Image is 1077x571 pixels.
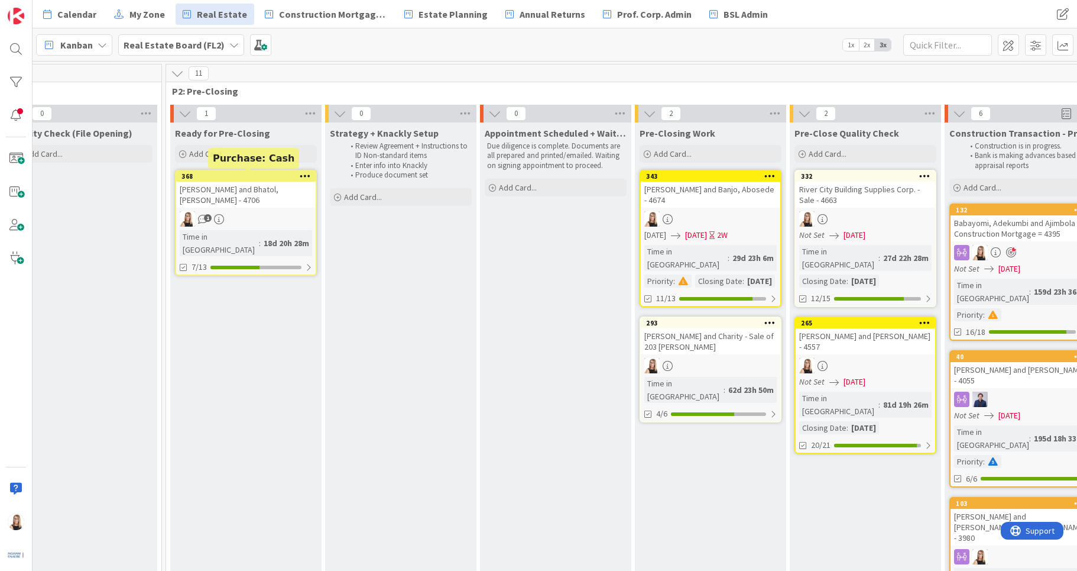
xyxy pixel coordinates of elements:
a: 293[PERSON_NAME] and Charity - Sale of 203 [PERSON_NAME]DBTime in [GEOGRAPHIC_DATA]:62d 23h 50m4/6 [640,317,781,422]
li: Review Agreement + Instructions to ID Non-standard items [344,141,470,161]
div: Time in [GEOGRAPHIC_DATA] [954,279,1029,305]
div: Priority [954,308,983,321]
span: Annual Returns [520,7,585,21]
div: 293[PERSON_NAME] and Charity - Sale of 203 [PERSON_NAME] [641,318,780,354]
div: 368 [176,171,316,182]
img: Visit kanbanzone.com [8,8,24,24]
img: DB [972,245,988,260]
p: Due diligence is complete. Documents are all prepared and printed/emailed. Waiting on signing app... [487,141,624,170]
li: Enter info into Knackly [344,161,470,170]
img: DB [644,358,660,373]
span: Add Card... [499,182,537,193]
div: Time in [GEOGRAPHIC_DATA] [644,245,728,271]
i: Not Set [799,230,825,240]
div: Time in [GEOGRAPHIC_DATA] [954,425,1029,451]
span: : [259,237,261,250]
span: [DATE] [844,229,865,241]
a: Prof. Corp. Admin [596,4,699,25]
i: Not Set [954,410,979,421]
div: [DATE] [848,421,879,434]
span: 20/21 [811,439,831,451]
span: 3x [875,39,891,51]
h5: Purchase: Cash [213,153,294,164]
span: Add Card... [25,149,63,159]
span: : [983,455,985,468]
span: 0 [506,107,526,121]
div: 27d 22h 28m [880,251,932,264]
img: DB [972,549,988,564]
span: Support [25,2,54,16]
img: DB [180,211,195,227]
span: [DATE] [644,229,666,241]
div: [PERSON_NAME] and [PERSON_NAME] - 4557 [796,328,935,354]
span: 2 [816,107,836,121]
div: Time in [GEOGRAPHIC_DATA] [799,392,878,418]
div: 265 [796,318,935,328]
span: 16/18 [966,326,985,338]
img: DB [799,358,815,373]
span: [DATE] [998,263,1020,275]
div: 293 [641,318,780,328]
span: Real Estate [197,7,247,21]
div: [PERSON_NAME] and Banjo, Abosede - 4674 [641,182,780,208]
div: 343 [646,172,780,180]
span: 2 [661,107,681,121]
img: avatar [8,547,24,563]
div: 265[PERSON_NAME] and [PERSON_NAME] - 4557 [796,318,935,354]
span: Add Card... [189,149,227,159]
span: : [728,251,729,264]
span: Construction Mortgages - Draws [279,7,387,21]
span: Ready for Pre-Closing [175,127,270,139]
span: : [878,251,880,264]
span: : [846,421,848,434]
span: Kanban [60,38,93,52]
span: 2x [859,39,875,51]
span: Estate Planning [419,7,488,21]
img: DB [644,211,660,227]
span: : [983,308,985,321]
span: : [742,275,744,288]
span: [DATE] [998,409,1020,422]
div: 332 [796,171,935,182]
span: 0 [351,107,371,121]
div: DB [641,358,780,373]
a: Estate Planning [397,4,495,25]
span: : [846,275,848,288]
span: 4/6 [656,408,667,420]
span: 1x [843,39,859,51]
a: 332River City Building Supplies Corp. - Sale - 4663DBNot Set[DATE]Time in [GEOGRAPHIC_DATA]:27d 2... [794,170,936,307]
span: Add Card... [964,182,1001,193]
div: River City Building Supplies Corp. - Sale - 4663 [796,182,935,208]
div: 62d 23h 50m [725,383,777,396]
div: [PERSON_NAME] and Charity - Sale of 203 [PERSON_NAME] [641,328,780,354]
a: Annual Returns [498,4,592,25]
span: Prof. Corp. Admin [617,7,692,21]
span: 12/15 [811,292,831,305]
div: 265 [801,319,935,327]
span: Add Card... [809,149,846,159]
div: Closing Date [799,275,846,288]
img: DB [8,514,24,530]
div: Closing Date [799,421,846,434]
div: 293 [646,319,780,327]
div: 81d 19h 26m [880,398,932,411]
a: 265[PERSON_NAME] and [PERSON_NAME] - 4557DBNot Set[DATE]Time in [GEOGRAPHIC_DATA]:81d 19h 26mClos... [794,317,936,454]
div: 343[PERSON_NAME] and Banjo, Abosede - 4674 [641,171,780,208]
span: Calendar [57,7,96,21]
div: DB [796,358,935,373]
img: DB [799,211,815,227]
div: 18d 20h 28m [261,237,312,250]
div: Priority [954,455,983,468]
div: 332 [801,172,935,180]
span: : [724,383,725,396]
span: : [1029,432,1031,445]
div: DB [796,211,935,227]
input: Quick Filter... [903,34,992,56]
div: Priority [644,275,673,288]
span: My Zone [129,7,165,21]
a: Construction Mortgages - Draws [258,4,394,25]
a: My Zone [107,4,172,25]
span: Pre-Closing Work [640,127,715,139]
div: 343 [641,171,780,182]
span: [DATE] [685,229,707,241]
